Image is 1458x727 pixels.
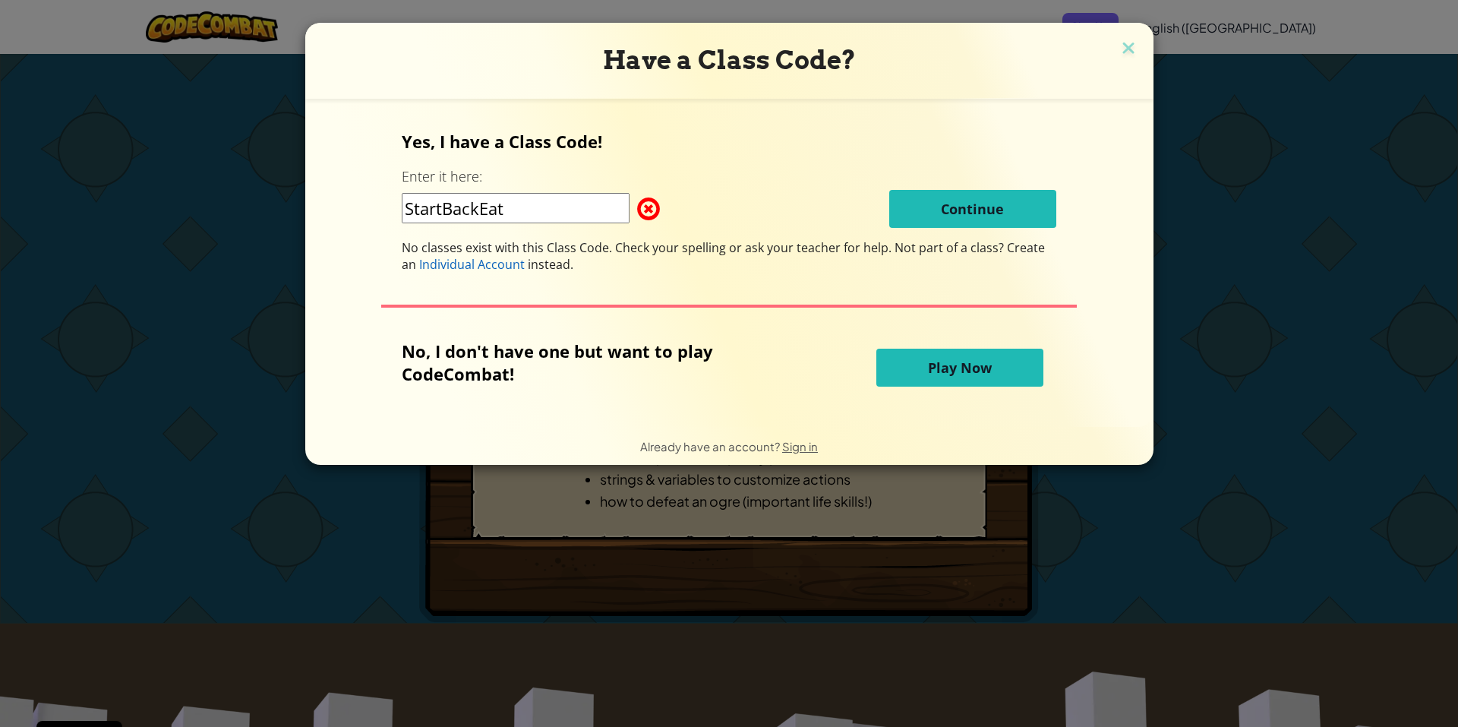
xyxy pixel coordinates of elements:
[640,439,782,454] span: Already have an account?
[782,439,818,454] a: Sign in
[889,190,1056,228] button: Continue
[941,200,1004,218] span: Continue
[1119,38,1138,61] img: close icon
[419,256,525,273] span: Individual Account
[402,130,1056,153] p: Yes, I have a Class Code!
[402,167,482,186] label: Enter it here:
[402,239,1045,273] span: Not part of a class? Create an
[928,359,992,377] span: Play Now
[525,256,573,273] span: instead.
[603,45,856,75] span: Have a Class Code?
[402,239,895,256] span: No classes exist with this Class Code. Check your spelling or ask your teacher for help.
[402,340,787,385] p: No, I don't have one but want to play CodeCombat!
[876,349,1043,387] button: Play Now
